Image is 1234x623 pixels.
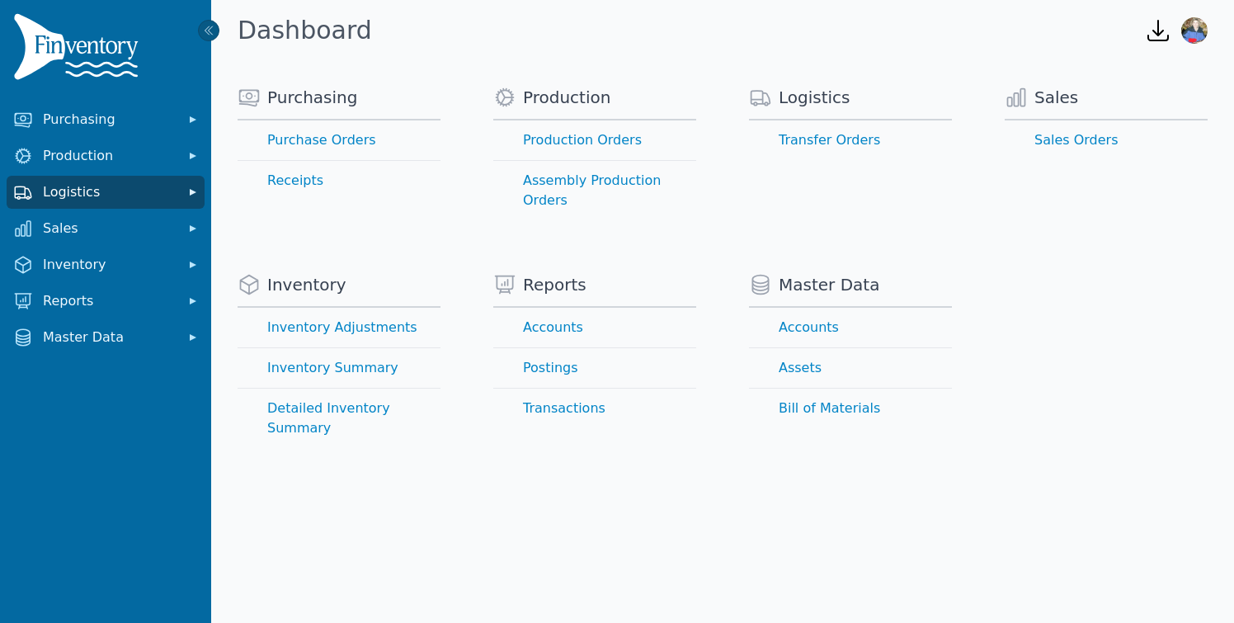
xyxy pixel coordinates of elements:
a: Assembly Production Orders [493,161,696,220]
a: Postings [493,348,696,388]
a: Inventory Adjustments [238,308,440,347]
span: Reports [523,273,586,296]
a: Receipts [238,161,440,201]
span: Master Data [43,328,175,347]
span: Production [523,86,610,109]
button: Sales [7,212,205,245]
span: Inventory [43,255,175,275]
span: Purchasing [43,110,175,130]
button: Logistics [7,176,205,209]
img: Jennifer Keith [1181,17,1208,44]
button: Inventory [7,248,205,281]
a: Sales Orders [1005,120,1208,160]
span: Sales [1034,86,1078,109]
span: Logistics [779,86,850,109]
a: Purchase Orders [238,120,440,160]
span: Inventory [267,273,346,296]
a: Accounts [493,308,696,347]
span: Purchasing [267,86,357,109]
span: Master Data [779,273,879,296]
a: Inventory Summary [238,348,440,388]
a: Transfer Orders [749,120,952,160]
a: Assets [749,348,952,388]
button: Master Data [7,321,205,354]
a: Production Orders [493,120,696,160]
span: Logistics [43,182,175,202]
button: Production [7,139,205,172]
a: Transactions [493,389,696,428]
h1: Dashboard [238,16,372,45]
button: Reports [7,285,205,318]
span: Sales [43,219,175,238]
button: Purchasing [7,103,205,136]
a: Detailed Inventory Summary [238,389,440,448]
img: Finventory [13,13,145,87]
span: Reports [43,291,175,311]
a: Bill of Materials [749,389,952,428]
span: Production [43,146,175,166]
a: Accounts [749,308,952,347]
